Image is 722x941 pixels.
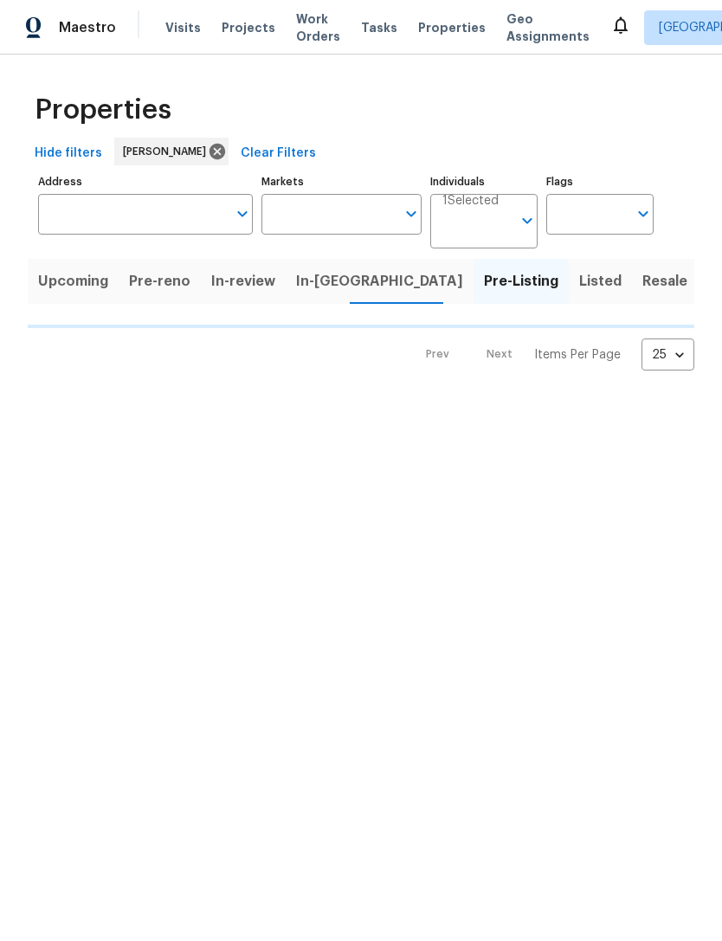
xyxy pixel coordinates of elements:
span: Work Orders [296,10,340,45]
span: In-review [211,269,275,293]
span: Listed [579,269,622,293]
span: Clear Filters [241,143,316,164]
button: Open [515,209,539,233]
div: 25 [641,332,694,377]
label: Address [38,177,253,187]
span: Properties [418,19,486,36]
span: In-[GEOGRAPHIC_DATA] [296,269,463,293]
span: Upcoming [38,269,108,293]
span: Geo Assignments [506,10,590,45]
span: Pre-reno [129,269,190,293]
span: Properties [35,101,171,119]
span: Resale [642,269,687,293]
span: Visits [165,19,201,36]
label: Flags [546,177,654,187]
button: Hide filters [28,138,109,170]
span: Tasks [361,22,397,34]
label: Markets [261,177,422,187]
div: [PERSON_NAME] [114,138,229,165]
span: Hide filters [35,143,102,164]
button: Open [230,202,255,226]
button: Open [399,202,423,226]
nav: Pagination Navigation [409,338,694,371]
button: Open [631,202,655,226]
label: Individuals [430,177,538,187]
span: 1 Selected [442,194,499,209]
p: Items Per Page [534,346,621,364]
span: [PERSON_NAME] [123,143,213,160]
span: Projects [222,19,275,36]
span: Maestro [59,19,116,36]
span: Pre-Listing [484,269,558,293]
button: Clear Filters [234,138,323,170]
